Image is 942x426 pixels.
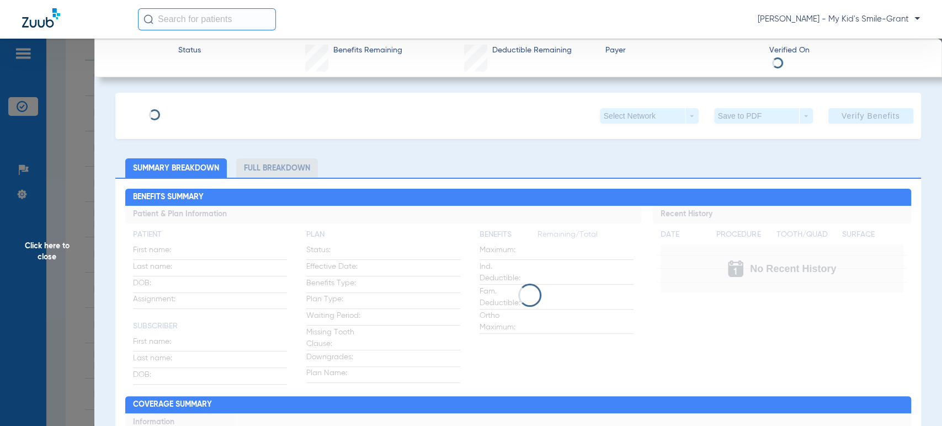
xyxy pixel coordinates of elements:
h2: Benefits Summary [125,189,911,206]
img: Search Icon [143,14,153,24]
li: Summary Breakdown [125,158,227,178]
input: Search for patients [138,8,276,30]
span: Status [178,45,201,56]
span: Deductible Remaining [492,45,572,56]
span: Verified On [769,45,924,56]
h2: Coverage Summary [125,396,911,414]
li: Full Breakdown [236,158,318,178]
span: Payer [605,45,759,56]
img: Zuub Logo [22,8,60,28]
span: [PERSON_NAME] - My Kid's Smile-Grant [758,14,920,25]
iframe: Chat Widget [887,373,942,426]
span: Benefits Remaining [333,45,402,56]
